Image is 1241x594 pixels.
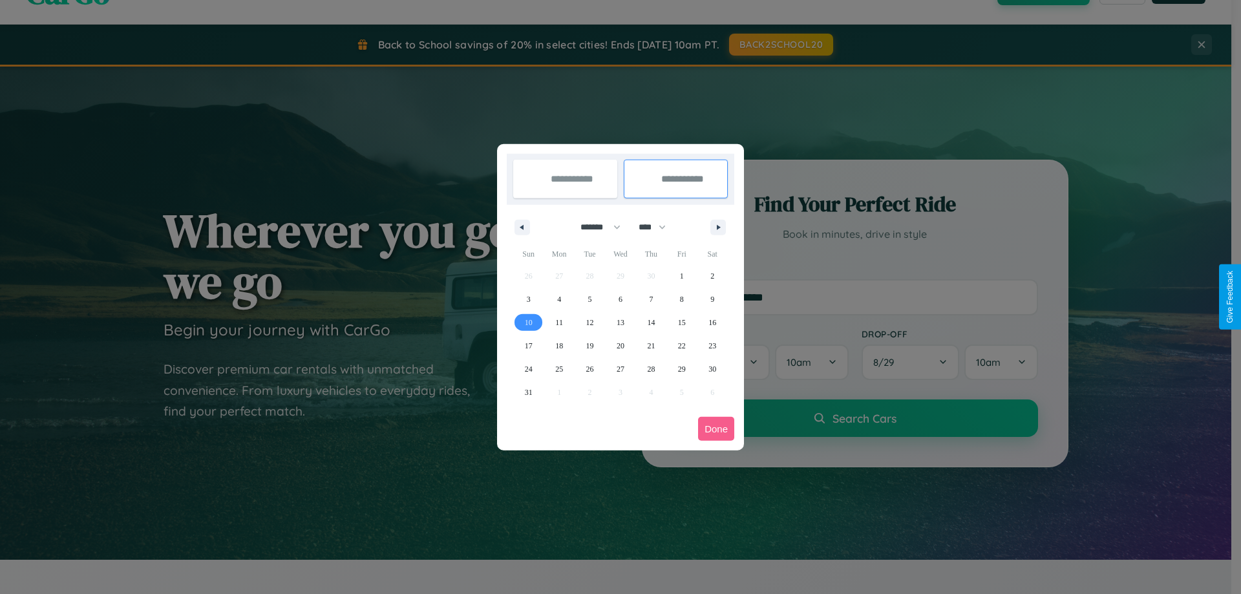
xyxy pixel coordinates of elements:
button: 15 [666,311,697,334]
button: 6 [605,288,635,311]
span: 14 [647,311,655,334]
span: 24 [525,357,533,381]
span: 10 [525,311,533,334]
span: 8 [680,288,684,311]
button: 20 [605,334,635,357]
span: 1 [680,264,684,288]
button: 8 [666,288,697,311]
div: Give Feedback [1225,271,1235,323]
span: 3 [527,288,531,311]
span: 21 [647,334,655,357]
button: 12 [575,311,605,334]
span: 2 [710,264,714,288]
span: 31 [525,381,533,404]
button: 13 [605,311,635,334]
span: 6 [619,288,622,311]
button: 23 [697,334,728,357]
span: Tue [575,244,605,264]
button: 2 [697,264,728,288]
span: 9 [710,288,714,311]
span: 27 [617,357,624,381]
span: 19 [586,334,594,357]
span: 29 [678,357,686,381]
span: 26 [586,357,594,381]
span: 5 [588,288,592,311]
button: 29 [666,357,697,381]
button: 25 [544,357,574,381]
button: Done [698,417,734,441]
button: 24 [513,357,544,381]
span: 11 [555,311,563,334]
button: 10 [513,311,544,334]
button: 4 [544,288,574,311]
button: 11 [544,311,574,334]
span: 12 [586,311,594,334]
button: 18 [544,334,574,357]
span: Fri [666,244,697,264]
span: Wed [605,244,635,264]
span: Mon [544,244,574,264]
span: 22 [678,334,686,357]
span: 15 [678,311,686,334]
span: 23 [708,334,716,357]
button: 1 [666,264,697,288]
button: 7 [636,288,666,311]
span: 20 [617,334,624,357]
button: 16 [697,311,728,334]
button: 26 [575,357,605,381]
button: 28 [636,357,666,381]
button: 31 [513,381,544,404]
button: 21 [636,334,666,357]
span: 13 [617,311,624,334]
span: Sun [513,244,544,264]
span: Thu [636,244,666,264]
button: 22 [666,334,697,357]
span: 28 [647,357,655,381]
button: 27 [605,357,635,381]
span: Sat [697,244,728,264]
span: 4 [557,288,561,311]
button: 19 [575,334,605,357]
span: 7 [649,288,653,311]
span: 16 [708,311,716,334]
button: 9 [697,288,728,311]
span: 18 [555,334,563,357]
button: 5 [575,288,605,311]
button: 17 [513,334,544,357]
button: 3 [513,288,544,311]
button: 30 [697,357,728,381]
span: 30 [708,357,716,381]
span: 25 [555,357,563,381]
span: 17 [525,334,533,357]
button: 14 [636,311,666,334]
